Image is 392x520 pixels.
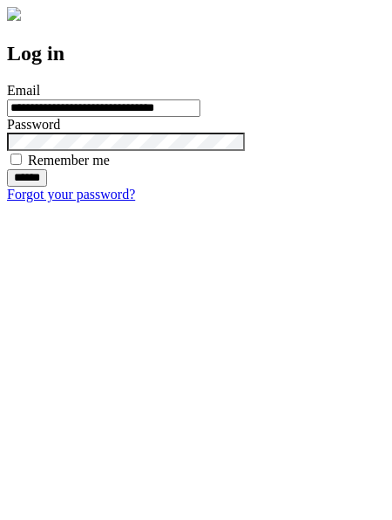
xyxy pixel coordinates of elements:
[7,117,60,132] label: Password
[7,7,21,21] img: logo-4e3dc11c47720685a147b03b5a06dd966a58ff35d612b21f08c02c0306f2b779.png
[7,187,135,202] a: Forgot your password?
[28,153,110,168] label: Remember me
[7,42,385,65] h2: Log in
[7,83,40,98] label: Email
